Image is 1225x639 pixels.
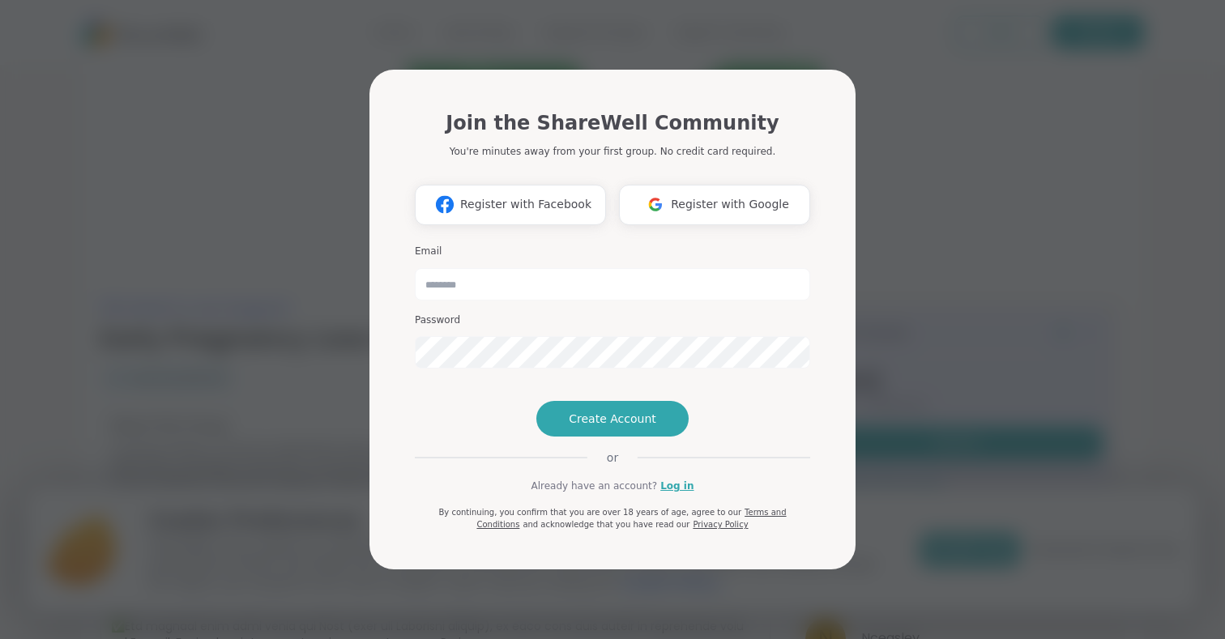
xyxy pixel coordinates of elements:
[438,508,741,517] span: By continuing, you confirm that you are over 18 years of age, agree to our
[450,144,775,159] p: You're minutes away from your first group. No credit card required.
[415,245,810,258] h3: Email
[569,411,656,427] span: Create Account
[587,449,638,466] span: or
[415,313,810,327] h3: Password
[476,508,786,529] a: Terms and Conditions
[429,190,460,219] img: ShareWell Logomark
[660,479,694,493] a: Log in
[523,520,689,529] span: and acknowledge that you have read our
[671,196,789,213] span: Register with Google
[619,185,810,225] button: Register with Google
[640,190,671,219] img: ShareWell Logomark
[536,401,689,437] button: Create Account
[531,479,657,493] span: Already have an account?
[446,109,779,138] h1: Join the ShareWell Community
[415,185,606,225] button: Register with Facebook
[460,196,591,213] span: Register with Facebook
[693,520,748,529] a: Privacy Policy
